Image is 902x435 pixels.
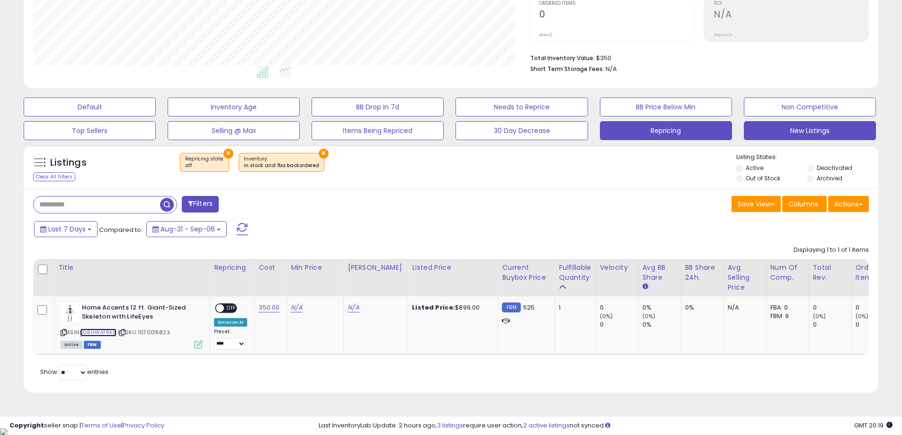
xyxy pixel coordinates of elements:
[455,98,588,116] button: Needs to Reprice
[530,54,595,62] b: Total Inventory Value:
[33,172,75,181] div: Clear All Filters
[80,328,116,337] a: B08HW3FRK8
[685,263,720,283] div: BB Share 24h.
[312,121,444,140] button: Items Being Repriced
[24,121,156,140] button: Top Sellers
[530,52,862,63] li: $350
[813,263,848,283] div: Total Rev.
[770,312,802,320] div: FBM: 9
[714,32,732,38] small: Prev: N/A
[732,196,781,212] button: Save View
[82,303,197,323] b: Home Accents 12 ft. Giant-Sized Skeleton with LifeEyes
[61,303,80,322] img: 31NMurB62rL._SL40_.jpg
[168,98,300,116] button: Inventory Age
[828,196,869,212] button: Actions
[856,320,894,329] div: 0
[312,98,444,116] button: BB Drop in 7d
[788,199,818,209] span: Columns
[643,303,681,312] div: 0%
[412,263,494,273] div: Listed Price
[714,1,868,6] span: ROI
[58,263,206,273] div: Title
[455,121,588,140] button: 30 Day Decrease
[146,221,227,237] button: Aug-31 - Sep-06
[856,303,894,312] div: 0
[817,164,852,172] label: Deactivated
[728,263,762,293] div: Avg Selling Price
[214,318,247,327] div: Amazon AI
[48,224,86,234] span: Last 7 Days
[412,303,455,312] b: Listed Price:
[744,98,876,116] button: Non Competitive
[81,421,121,430] a: Terms of Use
[291,263,339,273] div: Min Price
[224,304,239,312] span: OFF
[99,225,143,234] span: Compared to:
[259,303,279,312] a: 350.00
[161,224,215,234] span: Aug-31 - Sep-06
[600,320,638,329] div: 0
[794,246,869,255] div: Displaying 1 to 1 of 1 items
[728,303,759,312] div: N/A
[319,421,893,430] div: Last InventoryLab Update: 2 hours ago, require user action, not synced.
[214,328,247,350] div: Preset:
[84,341,101,349] span: FBM
[244,162,319,169] div: in stock and fba backordered
[9,421,44,430] strong: Copyright
[530,65,604,73] b: Short Term Storage Fees:
[746,164,763,172] label: Active
[185,155,224,169] span: Repricing state :
[744,121,876,140] button: New Listings
[502,302,520,312] small: FBM
[685,303,716,312] div: 0%
[118,328,170,336] span: | SKU: 1070015823
[746,174,780,182] label: Out of Stock
[813,320,851,329] div: 0
[813,312,826,320] small: (0%)
[854,421,893,430] span: 2025-09-15 20:19 GMT
[813,303,851,312] div: 0
[244,155,319,169] span: Inventory :
[61,303,203,347] div: ASIN:
[817,174,842,182] label: Archived
[123,421,164,430] a: Privacy Policy
[259,263,283,273] div: Cost
[600,98,732,116] button: BB Price Below Min
[437,421,463,430] a: 3 listings
[223,149,233,159] button: ×
[559,263,591,283] div: Fulfillable Quantity
[348,263,404,273] div: [PERSON_NAME]
[600,303,638,312] div: 0
[770,263,805,283] div: Num of Comp.
[770,303,802,312] div: FBA: 0
[214,263,250,273] div: Repricing
[523,421,570,430] a: 2 active listings
[643,283,648,291] small: Avg BB Share.
[319,149,329,159] button: ×
[412,303,491,312] div: $899.00
[600,263,634,273] div: Velocity
[714,9,868,22] h2: N/A
[539,9,694,22] h2: 0
[559,303,588,312] div: 1
[182,196,219,213] button: Filters
[9,421,164,430] div: seller snap | |
[856,263,890,283] div: Ordered Items
[40,367,108,376] span: Show: entries
[291,303,302,312] a: N/A
[348,303,359,312] a: N/A
[61,341,82,349] span: All listings currently available for purchase on Amazon
[24,98,156,116] button: Default
[502,263,551,283] div: Current Buybox Price
[643,320,681,329] div: 0%
[643,263,677,283] div: Avg BB Share
[168,121,300,140] button: Selling @ Max
[34,221,98,237] button: Last 7 Days
[600,121,732,140] button: Repricing
[643,312,656,320] small: (0%)
[539,32,553,38] small: Prev: 0
[539,1,694,6] span: Ordered Items
[185,162,224,169] div: off
[782,196,827,212] button: Columns
[606,64,617,73] span: N/A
